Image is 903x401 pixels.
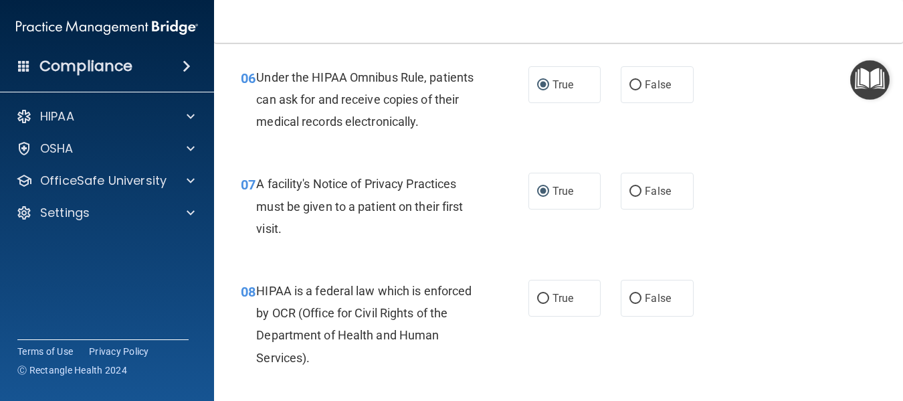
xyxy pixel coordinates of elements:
p: OfficeSafe University [40,173,167,189]
p: Settings [40,205,90,221]
h4: Compliance [39,57,132,76]
input: True [537,80,549,90]
input: False [629,294,641,304]
span: True [553,185,573,197]
span: Under the HIPAA Omnibus Rule, patients can ask for and receive copies of their medical records el... [256,70,474,129]
span: Ⓒ Rectangle Health 2024 [17,364,127,377]
span: False [645,185,671,197]
span: False [645,78,671,91]
input: True [537,294,549,304]
span: 08 [241,284,256,300]
span: False [645,292,671,305]
p: OSHA [40,141,74,157]
a: Settings [16,205,195,221]
input: False [629,80,641,90]
a: OSHA [16,141,195,157]
a: HIPAA [16,108,195,125]
a: Terms of Use [17,345,73,358]
a: Privacy Policy [89,345,149,358]
span: 06 [241,70,256,86]
span: HIPAA is a federal law which is enforced by OCR (Office for Civil Rights of the Department of Hea... [256,284,472,365]
button: Open Resource Center [850,60,890,100]
span: True [553,292,573,305]
input: True [537,187,549,197]
span: 07 [241,177,256,193]
img: PMB logo [16,14,198,41]
a: OfficeSafe University [16,173,195,189]
input: False [629,187,641,197]
p: HIPAA [40,108,74,125]
span: A facility's Notice of Privacy Practices must be given to a patient on their first visit. [256,177,463,235]
span: True [553,78,573,91]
